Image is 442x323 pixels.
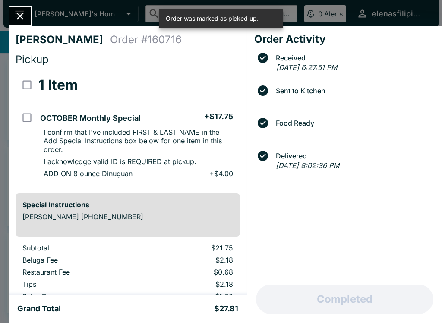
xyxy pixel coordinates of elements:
h4: Order # 160716 [110,33,182,46]
div: Order was marked as picked up. [166,11,259,26]
p: Restaurant Fee [22,268,137,276]
h5: OCTOBER Monthly Special [40,113,141,123]
span: Delivered [272,152,435,160]
span: Sent to Kitchen [272,87,435,95]
table: orders table [16,244,240,304]
p: [PERSON_NAME] [PHONE_NUMBER] [22,212,233,221]
span: Pickup [16,53,49,66]
p: I confirm that I've included FIRST & LAST NAME in the Add Special Instructions box below for one ... [44,128,233,154]
p: $2.18 [151,256,233,264]
p: $1.02 [151,292,233,301]
em: [DATE] 8:02:36 PM [276,161,339,170]
h5: Grand Total [17,304,61,314]
p: ADD ON 8 ounce Dinuguan [44,169,133,178]
p: + $4.00 [209,169,233,178]
em: [DATE] 6:27:51 PM [276,63,337,72]
span: Received [272,54,435,62]
p: $0.68 [151,268,233,276]
h4: Order Activity [254,33,435,46]
p: Beluga Fee [22,256,137,264]
p: Subtotal [22,244,137,252]
button: Close [9,7,31,25]
h5: $27.81 [214,304,238,314]
p: $2.18 [151,280,233,288]
p: $21.75 [151,244,233,252]
h3: 1 Item [38,76,78,94]
p: I acknowledge valid ID is REQUIRED at pickup. [44,157,196,166]
h4: [PERSON_NAME] [16,33,110,46]
h6: Special Instructions [22,200,233,209]
p: Sales Tax [22,292,137,301]
span: Food Ready [272,119,435,127]
table: orders table [16,70,240,187]
p: Tips [22,280,137,288]
h5: + $17.75 [204,111,233,122]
